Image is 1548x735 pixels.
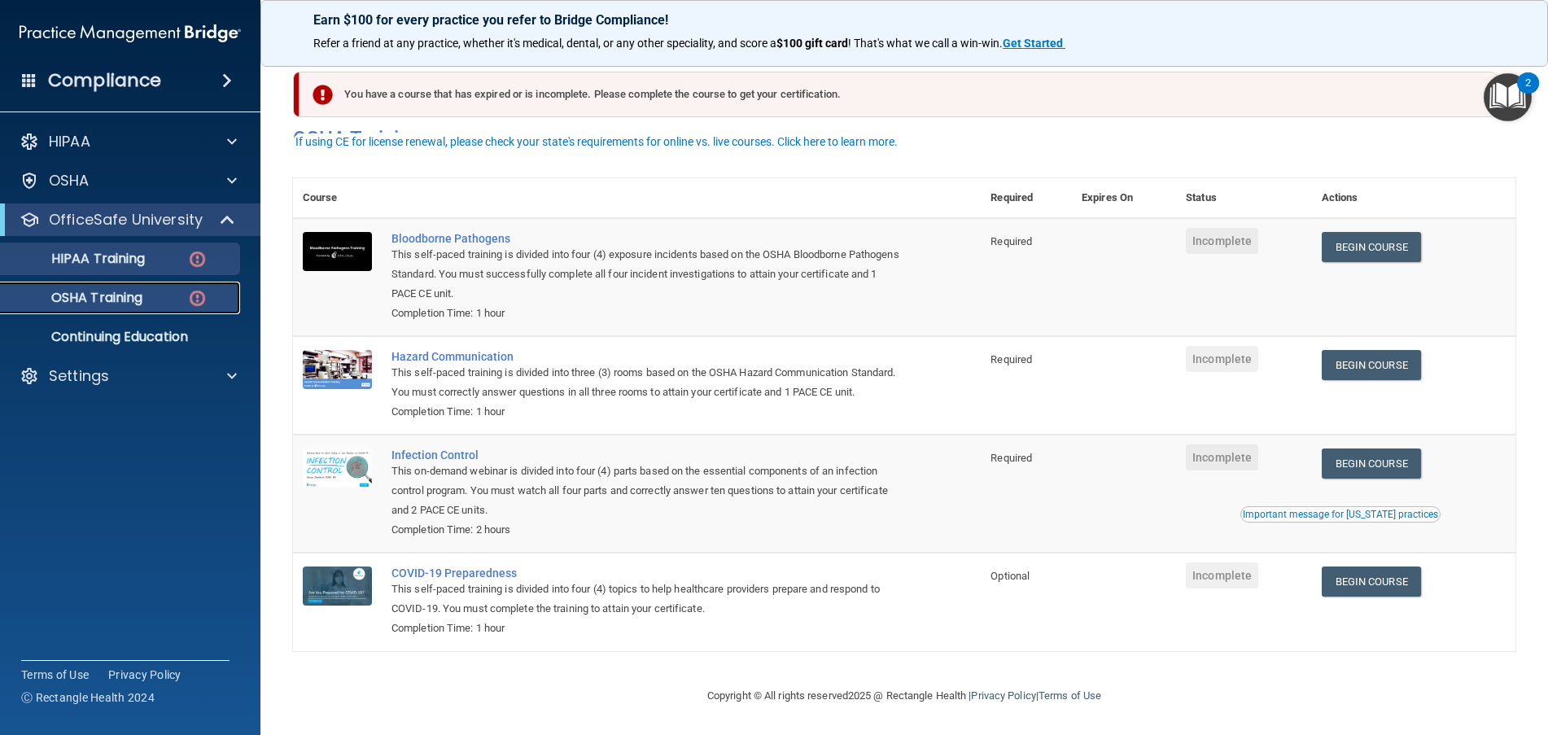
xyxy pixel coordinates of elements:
[293,127,1515,150] h4: OSHA Training
[1186,346,1258,372] span: Incomplete
[20,210,236,230] a: OfficeSafe University
[391,619,899,638] div: Completion Time: 1 hour
[391,402,899,422] div: Completion Time: 1 hour
[990,570,1030,582] span: Optional
[11,290,142,306] p: OSHA Training
[391,580,899,619] div: This self-paced training is divided into four (4) topics to help healthcare providers prepare and...
[187,249,208,269] img: danger-circle.6113f641.png
[48,69,161,92] h4: Compliance
[1243,510,1438,519] div: Important message for [US_STATE] practices
[20,171,237,190] a: OSHA
[21,667,89,683] a: Terms of Use
[391,304,899,323] div: Completion Time: 1 hour
[313,85,333,105] img: exclamation-circle-solid-danger.72ef9ffc.png
[293,133,900,150] button: If using CE for license renewal, please check your state's requirements for online vs. live cours...
[313,37,776,50] span: Refer a friend at any practice, whether it's medical, dental, or any other speciality, and score a
[1072,178,1176,218] th: Expires On
[11,329,233,345] p: Continuing Education
[971,689,1035,702] a: Privacy Policy
[1186,228,1258,254] span: Incomplete
[391,363,899,402] div: This self-paced training is divided into three (3) rooms based on the OSHA Hazard Communication S...
[391,567,899,580] a: COVID-19 Preparedness
[1322,567,1421,597] a: Begin Course
[1484,73,1532,121] button: Open Resource Center, 2 new notifications
[1176,178,1311,218] th: Status
[49,171,90,190] p: OSHA
[49,132,90,151] p: HIPAA
[20,366,237,386] a: Settings
[20,132,237,151] a: HIPAA
[391,350,899,363] a: Hazard Communication
[1186,562,1258,588] span: Incomplete
[1240,506,1441,523] button: Read this if you are a dental practitioner in the state of CA
[1003,37,1063,50] strong: Get Started
[391,520,899,540] div: Completion Time: 2 hours
[108,667,181,683] a: Privacy Policy
[49,210,203,230] p: OfficeSafe University
[607,670,1201,722] div: Copyright © All rights reserved 2025 @ Rectangle Health | |
[1525,83,1531,104] div: 2
[990,235,1032,247] span: Required
[981,178,1072,218] th: Required
[293,178,382,218] th: Course
[1322,350,1421,380] a: Begin Course
[391,448,899,462] a: Infection Control
[187,288,208,308] img: danger-circle.6113f641.png
[1186,444,1258,470] span: Incomplete
[391,232,899,245] a: Bloodborne Pathogens
[1312,178,1515,218] th: Actions
[295,136,898,147] div: If using CE for license renewal, please check your state's requirements for online vs. live cours...
[391,245,899,304] div: This self-paced training is divided into four (4) exposure incidents based on the OSHA Bloodborne...
[990,452,1032,464] span: Required
[21,689,155,706] span: Ⓒ Rectangle Health 2024
[1039,689,1101,702] a: Terms of Use
[1322,232,1421,262] a: Begin Course
[391,462,899,520] div: This on-demand webinar is divided into four (4) parts based on the essential components of an inf...
[49,366,109,386] p: Settings
[776,37,848,50] strong: $100 gift card
[20,17,241,50] img: PMB logo
[848,37,1003,50] span: ! That's what we call a win-win.
[313,12,1495,28] p: Earn $100 for every practice you refer to Bridge Compliance!
[11,251,145,267] p: HIPAA Training
[990,353,1032,365] span: Required
[1322,448,1421,479] a: Begin Course
[300,72,1498,117] div: You have a course that has expired or is incomplete. Please complete the course to get your certi...
[1003,37,1065,50] a: Get Started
